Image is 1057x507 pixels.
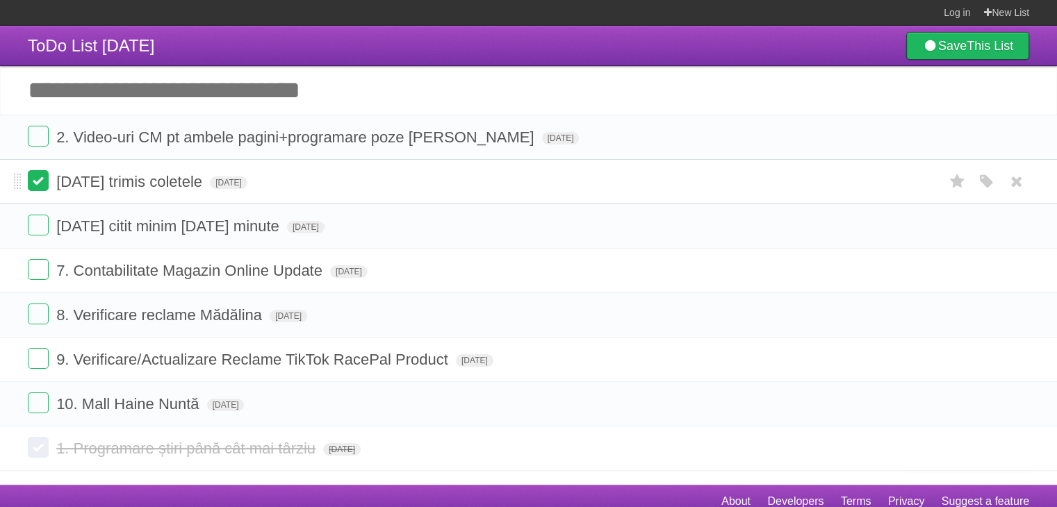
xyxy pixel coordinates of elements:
label: Done [28,215,49,235]
label: Star task [944,170,971,193]
span: 10. Mall Haine Nuntă [56,395,202,413]
span: [DATE] [270,310,307,322]
span: [DATE] citit minim [DATE] minute [56,217,283,235]
span: 2. Video-uri CM pt ambele pagini+programare poze [PERSON_NAME] [56,128,537,146]
span: 1. Programare știri până cât mai târziu [56,440,319,457]
label: Done [28,348,49,369]
label: Done [28,392,49,413]
label: Done [28,304,49,324]
span: [DATE] [210,176,247,189]
a: SaveThis List [906,32,1029,60]
span: 9. Verificare/Actualizare Reclame TikTok RacePal Product [56,351,452,368]
label: Done [28,170,49,191]
span: 8. Verificare reclame Mădălina [56,306,265,324]
span: [DATE] trimis coletele [56,173,206,190]
label: Done [28,259,49,280]
span: [DATE] [330,265,368,278]
b: This List [967,39,1013,53]
span: [DATE] [323,443,361,456]
span: [DATE] [456,354,493,367]
label: Done [28,437,49,458]
span: [DATE] [287,221,325,233]
span: [DATE] [542,132,580,144]
span: ToDo List [DATE] [28,36,154,55]
span: 7. Contabilitate Magazin Online Update [56,262,326,279]
label: Done [28,126,49,147]
span: [DATE] [207,399,245,411]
